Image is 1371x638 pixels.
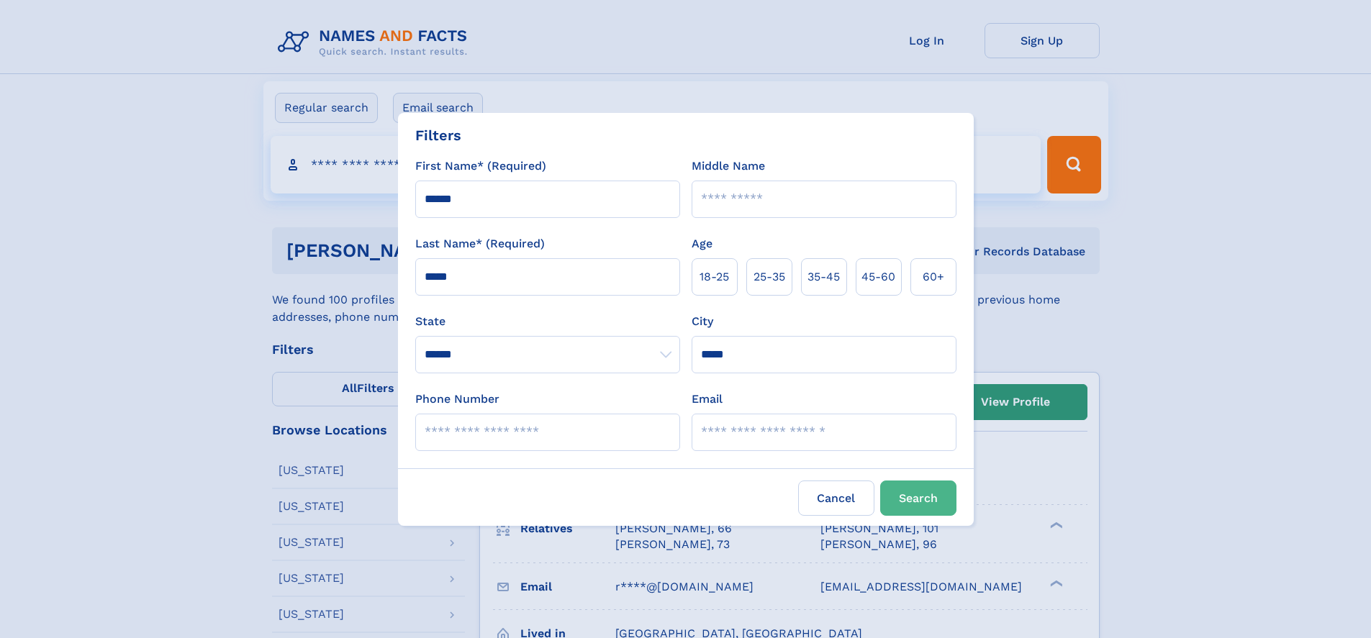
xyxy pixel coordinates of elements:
[807,268,840,286] span: 35‑45
[415,235,545,252] label: Last Name* (Required)
[415,124,461,146] div: Filters
[415,391,499,408] label: Phone Number
[798,480,874,516] label: Cancel
[923,268,944,286] span: 60+
[692,391,723,408] label: Email
[861,268,895,286] span: 45‑60
[754,268,785,286] span: 25‑35
[415,313,680,330] label: State
[700,268,729,286] span: 18‑25
[692,158,765,175] label: Middle Name
[692,313,713,330] label: City
[415,158,546,175] label: First Name* (Required)
[880,480,956,516] button: Search
[692,235,712,252] label: Age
